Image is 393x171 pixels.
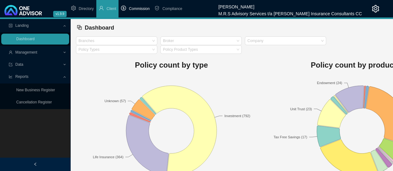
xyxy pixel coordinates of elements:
span: profile [9,24,13,27]
span: Client [107,7,116,11]
span: left [33,162,37,166]
span: Directory [79,7,94,11]
a: New Business Register [16,88,55,92]
span: line-chart [9,75,13,78]
h1: Policy count by type [76,59,267,71]
span: dollar [121,6,126,11]
span: Commission [129,7,149,11]
text: Unknown (57) [104,99,126,103]
text: Tax Free Savings (17) [274,135,307,139]
span: Landing [15,23,29,28]
img: 2df55531c6924b55f21c4cf5d4484680-logo-light.svg [4,5,42,15]
span: Data [15,62,23,67]
span: setting [372,5,379,12]
span: block [77,25,82,30]
text: Life Insurance (364) [93,155,123,159]
span: safety [154,6,159,11]
text: Investment (792) [224,114,250,118]
span: user [9,50,13,54]
span: Compliance [162,7,182,11]
a: Cancellation Register [16,100,52,104]
text: Unit Trust (23) [290,107,312,111]
span: v1.9.9 [53,11,67,17]
span: Reports [15,74,28,79]
span: setting [71,6,76,11]
div: [PERSON_NAME] [218,2,362,8]
span: import [9,63,13,66]
text: Endowment (24) [317,81,342,85]
span: Dashboard [85,25,114,31]
div: M.R.S Advisory Services t/a [PERSON_NAME] Insurance Consultants CC [218,8,362,15]
span: Management [15,50,37,55]
span: user [99,6,104,11]
a: Dashboard [16,37,35,41]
